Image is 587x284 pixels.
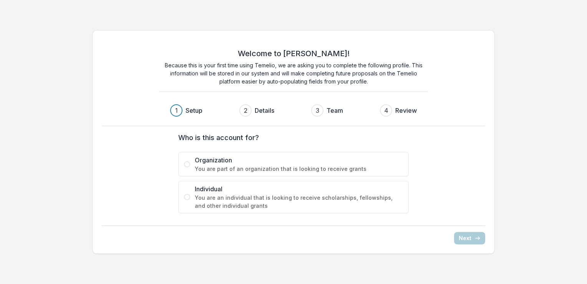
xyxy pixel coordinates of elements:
div: 3 [316,106,319,115]
div: Progress [170,104,417,117]
div: 1 [175,106,178,115]
span: Individual [195,184,403,194]
h2: Welcome to [PERSON_NAME]! [238,49,350,58]
span: Organization [195,155,403,165]
span: You are an individual that is looking to receive scholarships, fellowships, and other individual ... [195,194,403,210]
h3: Setup [186,106,202,115]
div: 4 [384,106,388,115]
h3: Review [395,106,417,115]
div: 2 [244,106,247,115]
h3: Team [327,106,343,115]
p: Because this is your first time using Temelio, we are asking you to complete the following profil... [159,61,428,85]
label: Who is this account for? [178,132,404,143]
h3: Details [255,106,274,115]
span: You are part of an organization that is looking to receive grants [195,165,403,173]
button: Next [454,232,485,244]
